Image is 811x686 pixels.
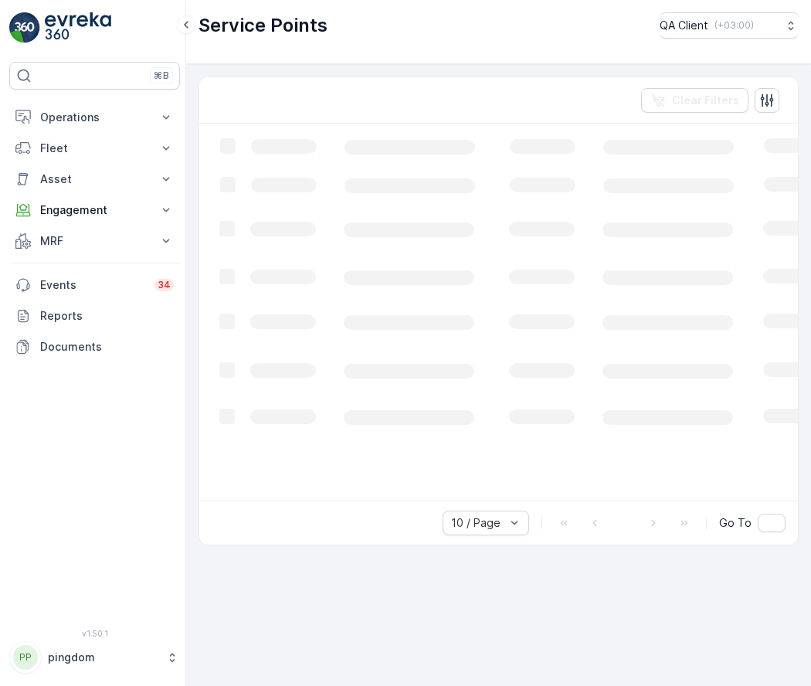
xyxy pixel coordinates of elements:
p: Events [40,277,145,293]
p: Asset [40,171,149,187]
button: Operations [9,102,180,133]
p: Service Points [199,13,327,38]
p: ⌘B [154,70,169,82]
img: logo_light-DOdMpM7g.png [45,12,111,43]
button: PPpingdom [9,641,180,674]
button: Asset [9,164,180,195]
p: 34 [158,279,171,291]
button: QA Client(+03:00) [660,12,799,39]
p: QA Client [660,18,708,33]
p: Documents [40,339,174,355]
img: logo [9,12,40,43]
a: Events34 [9,270,180,301]
p: MRF [40,233,149,249]
span: v 1.50.1 [9,629,180,638]
button: Clear Filters [641,88,748,113]
p: ( +03:00 ) [714,19,754,32]
p: Clear Filters [672,93,739,108]
span: Go To [719,515,752,531]
p: Engagement [40,202,149,218]
div: PP [13,645,38,670]
p: pingdom [48,650,158,665]
p: Fleet [40,141,149,156]
p: Reports [40,308,174,324]
button: MRF [9,226,180,256]
p: Operations [40,110,149,125]
a: Reports [9,301,180,331]
a: Documents [9,331,180,362]
button: Fleet [9,133,180,164]
button: Engagement [9,195,180,226]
